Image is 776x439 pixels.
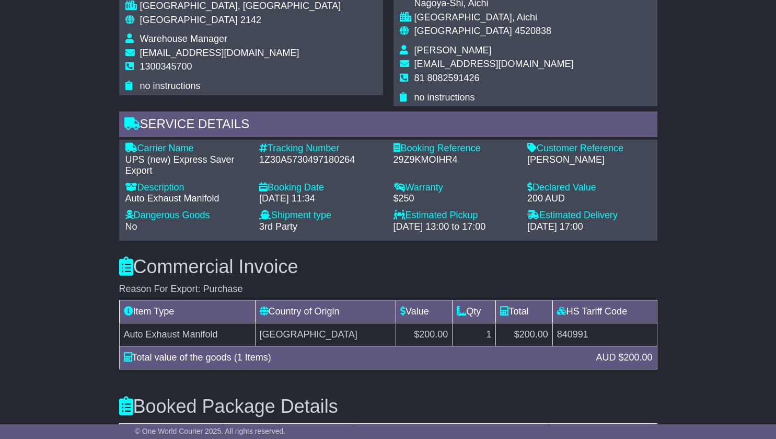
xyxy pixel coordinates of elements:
span: © One World Courier 2025. All rights reserved. [135,427,286,435]
td: $200.00 [496,323,552,346]
div: Description [125,182,249,194]
div: 1Z30A5730497180264 [259,154,383,166]
span: [PERSON_NAME] [414,45,492,55]
div: Auto Exhaust Manifold [125,193,249,205]
div: Estimated Delivery [527,210,651,221]
div: Warranty [393,182,517,194]
span: 4520838 [515,26,551,36]
div: [PERSON_NAME] [527,154,651,166]
td: Auto Exhaust Manifold [119,323,255,346]
span: no instructions [140,81,201,91]
span: 1300345700 [140,61,192,72]
td: Qty [453,300,496,323]
div: 200 AUD [527,193,651,205]
div: [DATE] 13:00 to 17:00 [393,221,517,233]
span: 2142 [240,15,261,25]
div: [DATE] 11:34 [259,193,383,205]
td: $200.00 [396,323,453,346]
td: Item Type [119,300,255,323]
div: Customer Reference [527,143,651,154]
span: Warehouse Manager [140,33,227,44]
span: No [125,221,137,232]
span: 81 8082591426 [414,73,480,83]
td: Total [496,300,552,323]
span: [GEOGRAPHIC_DATA] [414,26,512,36]
div: Estimated Pickup [393,210,517,221]
td: [GEOGRAPHIC_DATA] [255,323,396,346]
div: Dangerous Goods [125,210,249,221]
div: Total value of the goods (1 Items) [119,351,591,365]
div: [GEOGRAPHIC_DATA], [GEOGRAPHIC_DATA] [140,1,341,12]
span: [EMAIL_ADDRESS][DOMAIN_NAME] [414,59,574,69]
span: no instructions [414,92,475,103]
td: Country of Origin [255,300,396,323]
div: UPS (new) Express Saver Export [125,154,249,177]
div: [GEOGRAPHIC_DATA], Aichi [414,12,574,24]
div: Booking Date [259,182,383,194]
h3: Booked Package Details [119,396,657,417]
td: 1 [453,323,496,346]
div: Declared Value [527,182,651,194]
span: [EMAIL_ADDRESS][DOMAIN_NAME] [140,48,299,58]
div: Carrier Name [125,143,249,154]
div: Shipment type [259,210,383,221]
div: AUD $200.00 [590,351,657,365]
div: $250 [393,193,517,205]
div: Booking Reference [393,143,517,154]
div: Tracking Number [259,143,383,154]
span: 3rd Party [259,221,297,232]
div: Service Details [119,111,657,140]
h3: Commercial Invoice [119,256,657,277]
td: Value [396,300,453,323]
div: [DATE] 17:00 [527,221,651,233]
td: 840991 [552,323,657,346]
div: 29Z9KMOIHR4 [393,154,517,166]
td: HS Tariff Code [552,300,657,323]
div: Reason For Export: Purchase [119,284,657,295]
span: [GEOGRAPHIC_DATA] [140,15,238,25]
